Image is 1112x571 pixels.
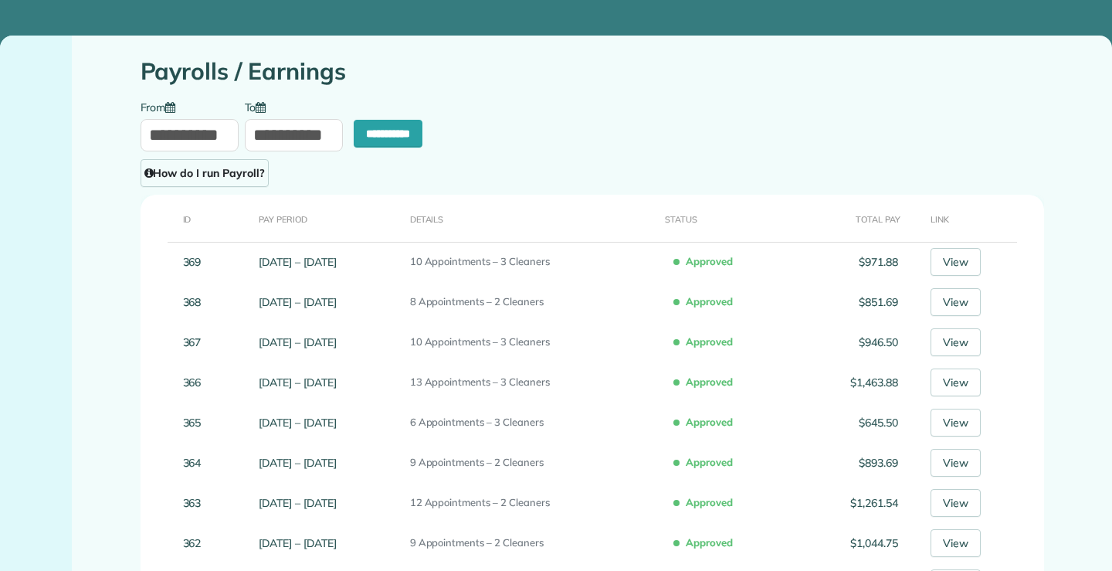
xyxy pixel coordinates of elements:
label: From [141,100,184,113]
td: 13 Appointments – 3 Cleaners [404,362,659,403]
a: [DATE] – [DATE] [259,496,336,510]
a: View [931,409,981,437]
a: [DATE] – [DATE] [259,456,336,470]
span: Approved [676,369,739,395]
td: 363 [141,483,253,523]
td: $851.69 [803,282,903,322]
span: Approved [676,449,739,475]
td: 367 [141,322,253,362]
td: 9 Appointments – 2 Cleaners [404,443,659,483]
td: 9 Appointments – 2 Cleaners [404,523,659,563]
span: Approved [676,328,739,355]
a: View [931,248,981,276]
a: [DATE] – [DATE] [259,376,336,389]
a: [DATE] – [DATE] [259,295,336,309]
a: View [931,489,981,517]
td: $645.50 [803,403,903,443]
td: $946.50 [803,322,903,362]
th: Link [903,195,1043,242]
td: 10 Appointments – 3 Cleaners [404,322,659,362]
td: 364 [141,443,253,483]
label: To [245,100,274,113]
a: View [931,529,981,557]
a: View [931,369,981,396]
th: Pay Period [253,195,403,242]
a: [DATE] – [DATE] [259,416,336,430]
a: How do I run Payroll? [141,159,269,187]
td: 365 [141,403,253,443]
a: [DATE] – [DATE] [259,536,336,550]
td: $1,261.54 [803,483,903,523]
td: 369 [141,242,253,282]
td: 12 Appointments – 2 Cleaners [404,483,659,523]
td: 10 Appointments – 3 Cleaners [404,242,659,282]
td: 6 Appointments – 3 Cleaners [404,403,659,443]
a: View [931,328,981,356]
td: 8 Appointments – 2 Cleaners [404,282,659,322]
td: $1,044.75 [803,523,903,563]
h1: Payrolls / Earnings [141,59,1044,84]
a: [DATE] – [DATE] [259,255,336,269]
th: ID [141,195,253,242]
th: Status [659,195,803,242]
td: 366 [141,362,253,403]
span: Approved [676,409,739,435]
span: Approved [676,248,739,274]
a: [DATE] – [DATE] [259,335,336,349]
td: 362 [141,523,253,563]
td: $971.88 [803,242,903,282]
th: Total Pay [803,195,903,242]
td: $893.69 [803,443,903,483]
span: Approved [676,288,739,314]
span: Approved [676,489,739,515]
td: $1,463.88 [803,362,903,403]
th: Details [404,195,659,242]
a: View [931,449,981,477]
td: 368 [141,282,253,322]
span: Approved [676,529,739,556]
a: View [931,288,981,316]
